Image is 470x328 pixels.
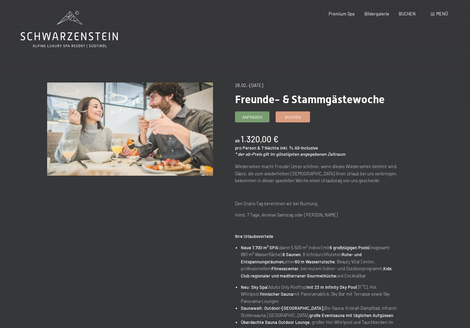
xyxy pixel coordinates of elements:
[241,266,392,278] strong: Kids Club
[276,112,310,122] a: Buchen
[235,83,263,88] span: 28.02.–[DATE]
[436,11,448,17] span: Menü
[235,151,345,157] em: * der ab-Preis gilt im günstigsten angegebenen Zeitraum
[235,93,385,106] span: Freunde- & Stammgästewoche
[242,114,262,120] span: Anfragen
[330,245,369,250] strong: 6 großzügigen Pools
[241,305,324,311] strong: Saunawelt: Outdoor-[GEOGRAPHIC_DATA],
[282,252,301,257] strong: 8 Saunen
[280,145,318,151] span: inkl. ¾ All-Inclusive
[261,145,279,151] span: 7 Nächte
[307,284,356,290] strong: mit 23 m Infinity Sky Pool
[241,284,401,305] li: (Adults Only Rooftop) (31 °C), Hot Whirlpool, mit Panoramablick, Sky Bar mit Terrasse sowie Sky P...
[241,305,401,319] li: Bio-Sauna, Kristall-Dampfbad, Infrarot-Stollensauna, [GEOGRAPHIC_DATA],
[241,244,401,279] li: (davon 5.500 m² indoor) mit (insgesamt 680 m² Wasserfläche), , 8 lichtdurchfluteten einer , Beaut...
[285,114,301,120] span: Buchen
[295,259,335,264] strong: 60 m Wasserrutsche
[47,83,213,176] img: Freunde- & Stammgästewoche
[241,252,362,264] strong: Ruhe- und Entspannungsräumen,
[235,233,273,239] strong: Ihre Urlaubsvorteile
[309,313,393,318] strong: große Eventsauna mit täglichen Aufgüssen
[241,284,267,290] strong: Neu: Sky Spa
[235,211,401,218] p: mind. 7 Tage, Anreise Samstag oder [PERSON_NAME]
[250,273,336,278] strong: regionaler und mediterraner Gourmetküche
[235,145,260,151] span: pro Person &
[271,266,299,271] strong: Fitnesscenter
[235,112,269,122] a: Anfragen
[235,138,240,143] span: ab
[241,134,278,144] b: 1.320,00 €
[235,163,401,184] p: Wiedersehen macht Freude! Umso schöner, wenn dieses Wiedersehen belohnt wird. Gäste, die zum wied...
[241,245,278,250] strong: Neue 7.700 m² SPA
[329,11,355,17] a: Premium Spa
[260,291,293,297] strong: finnischer Sauna
[235,200,401,207] p: Den Gratis-Tag berechnen wir bei Buchung.
[241,319,310,325] strong: Überdachte Sauna Outdoor Lounge
[399,11,416,17] a: BUCHEN
[364,11,389,17] a: Bildergalerie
